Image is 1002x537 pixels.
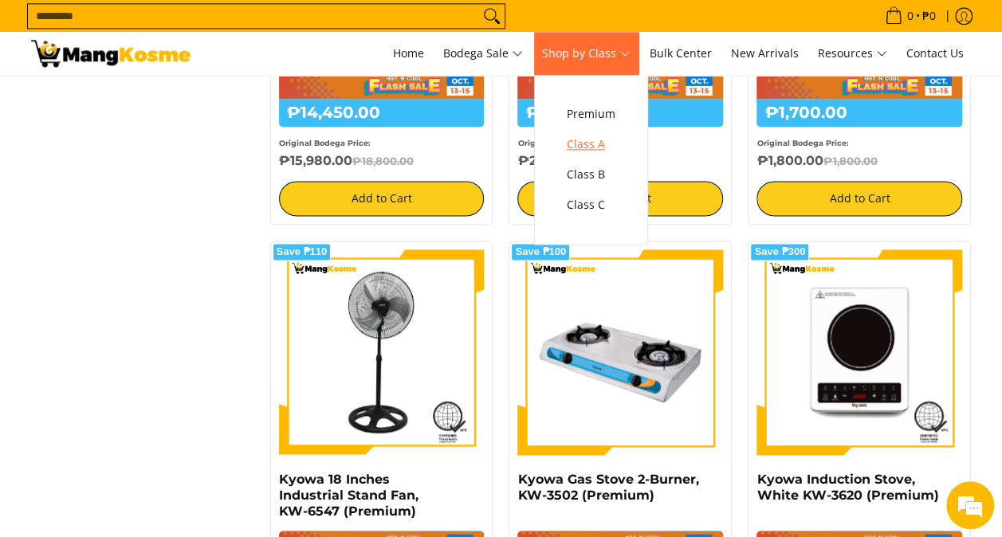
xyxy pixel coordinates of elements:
[385,32,432,75] a: Home
[517,153,723,169] h6: ₱2,785.00
[650,45,712,61] span: Bulk Center
[279,471,418,518] a: Kyowa 18 Inches Industrial Stand Fan, KW-6547 (Premium)
[823,155,877,167] del: ₱1,800.00
[559,129,623,159] a: Class A
[31,40,191,67] img: Hot N Cool: Mang Kosme MID-PAYDAY APPLIANCES SALE! l Mang Kosme
[83,89,268,110] div: Chat with us now
[723,32,807,75] a: New Arrivals
[818,44,887,64] span: Resources
[810,32,895,75] a: Resources
[754,247,805,257] span: Save ₱300
[642,32,720,75] a: Bulk Center
[559,190,623,220] a: Class C
[279,181,485,216] button: Add to Cart
[479,4,505,28] button: Search
[517,249,723,455] img: kyowa-2-burner-gas-stove-stainless-steel-premium-full-view-mang-kosme
[393,45,424,61] span: Home
[8,363,304,419] textarea: Type your message and hit 'Enter'
[435,32,531,75] a: Bodega Sale
[567,195,615,215] span: Class C
[279,139,371,147] small: Original Bodega Price:
[756,181,962,216] button: Add to Cart
[279,249,485,455] img: Kyowa 18 Inches Industrial Stand Fan, KW-6547 (Premium)
[277,247,328,257] span: Save ₱110
[279,99,485,127] h6: ₱14,450.00
[261,8,300,46] div: Minimize live chat window
[92,165,220,326] span: We're online!
[542,44,631,64] span: Shop by Class
[559,159,623,190] a: Class B
[880,7,941,25] span: •
[352,155,414,167] del: ₱18,800.00
[898,32,972,75] a: Contact Us
[731,45,799,61] span: New Arrivals
[905,10,916,22] span: 0
[443,44,523,64] span: Bodega Sale
[534,32,639,75] a: Shop by Class
[279,153,485,169] h6: ₱15,980.00
[920,10,938,22] span: ₱0
[517,471,698,502] a: Kyowa Gas Stove 2-Burner, KW-3502 (Premium)
[517,99,723,127] h6: ₱2,375.00
[517,181,723,216] button: Add to Cart
[517,139,609,147] small: Original Bodega Price:
[756,153,962,169] h6: ₱1,800.00
[756,99,962,127] h6: ₱1,700.00
[567,104,615,124] span: Premium
[906,45,964,61] span: Contact Us
[206,32,972,75] nav: Main Menu
[756,249,962,455] img: Kyowa Induction Stove, White KW-3620 (Premium)
[515,247,566,257] span: Save ₱100
[756,139,848,147] small: Original Bodega Price:
[756,471,938,502] a: Kyowa Induction Stove, White KW-3620 (Premium)
[559,99,623,129] a: Premium
[567,165,615,185] span: Class B
[567,135,615,155] span: Class A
